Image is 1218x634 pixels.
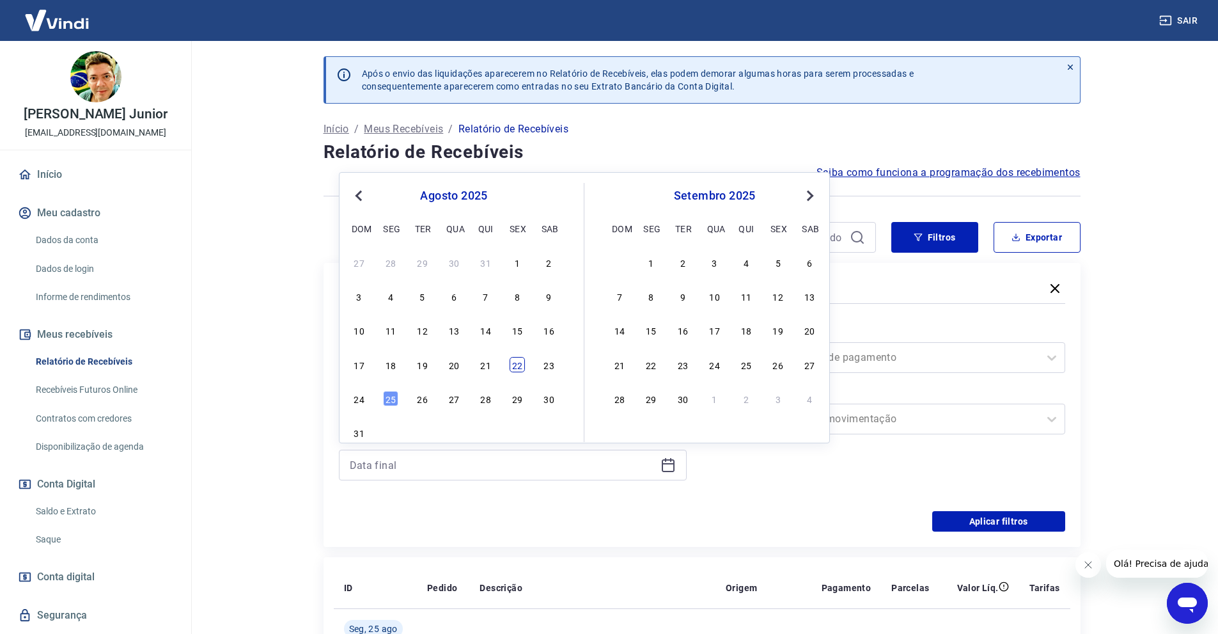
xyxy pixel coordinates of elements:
[707,391,722,406] div: Choose quarta-feira, 1 de outubro de 2025
[770,289,786,304] div: Choose sexta-feira, 12 de setembro de 2025
[352,391,367,406] div: Choose domingo, 24 de agosto de 2025
[352,289,367,304] div: Choose domingo, 3 de agosto de 2025
[350,253,558,442] div: month 2025-08
[994,222,1081,253] button: Exportar
[352,357,367,372] div: Choose domingo, 17 de agosto de 2025
[383,391,398,406] div: Choose segunda-feira, 25 de agosto de 2025
[802,391,817,406] div: Choose sábado, 4 de outubro de 2025
[478,425,494,440] div: Choose quinta-feira, 4 de setembro de 2025
[352,221,367,236] div: dom
[478,255,494,270] div: Choose quinta-feira, 31 de julho de 2025
[675,357,691,372] div: Choose terça-feira, 23 de setembro de 2025
[15,470,176,498] button: Conta Digital
[891,222,978,253] button: Filtros
[1029,582,1060,594] p: Tarifas
[8,9,107,19] span: Olá! Precisa de ajuda?
[726,582,757,594] p: Origem
[510,322,525,338] div: Choose sexta-feira, 15 de agosto de 2025
[31,434,176,460] a: Disponibilização de agenda
[324,139,1081,165] h4: Relatório de Recebíveis
[612,357,627,372] div: Choose domingo, 21 de setembro de 2025
[510,289,525,304] div: Choose sexta-feira, 8 de agosto de 2025
[510,255,525,270] div: Choose sexta-feira, 1 de agosto de 2025
[362,67,914,93] p: Após o envio das liquidações aparecerem no Relatório de Recebíveis, elas podem demorar algumas ho...
[31,377,176,403] a: Recebíveis Futuros Online
[932,511,1065,532] button: Aplicar filtros
[643,255,659,270] div: Choose segunda-feira, 1 de setembro de 2025
[446,255,462,270] div: Choose quarta-feira, 30 de julho de 2025
[542,357,557,372] div: Choose sábado, 23 de agosto de 2025
[415,357,430,372] div: Choose terça-feira, 19 de agosto de 2025
[802,357,817,372] div: Choose sábado, 27 de setembro de 2025
[1157,9,1203,33] button: Sair
[15,199,176,227] button: Meu cadastro
[383,357,398,372] div: Choose segunda-feira, 18 de agosto de 2025
[770,322,786,338] div: Choose sexta-feira, 19 de setembro de 2025
[31,284,176,310] a: Informe de rendimentos
[383,221,398,236] div: seg
[770,255,786,270] div: Choose sexta-feira, 5 de setembro de 2025
[383,425,398,440] div: Choose segunda-feira, 1 de setembro de 2025
[480,582,522,594] p: Descrição
[643,357,659,372] div: Choose segunda-feira, 22 de setembro de 2025
[415,255,430,270] div: Choose terça-feira, 29 de julho de 2025
[350,456,655,475] input: Data final
[542,255,557,270] div: Choose sábado, 2 de agosto de 2025
[15,563,176,591] a: Conta digital
[612,391,627,406] div: Choose domingo, 28 de setembro de 2025
[415,425,430,440] div: Choose terça-feira, 2 de setembro de 2025
[770,221,786,236] div: sex
[720,324,1063,340] label: Forma de Pagamento
[458,122,568,137] p: Relatório de Recebíveis
[707,221,722,236] div: qua
[31,349,176,375] a: Relatório de Recebíveis
[415,289,430,304] div: Choose terça-feira, 5 de agosto de 2025
[446,357,462,372] div: Choose quarta-feira, 20 de agosto de 2025
[351,188,366,203] button: Previous Month
[802,255,817,270] div: Choose sábado, 6 de setembro de 2025
[344,582,353,594] p: ID
[707,255,722,270] div: Choose quarta-feira, 3 de setembro de 2025
[770,391,786,406] div: Choose sexta-feira, 3 de outubro de 2025
[610,253,819,408] div: month 2025-09
[37,568,95,586] span: Conta digital
[612,322,627,338] div: Choose domingo, 14 de setembro de 2025
[738,289,754,304] div: Choose quinta-feira, 11 de setembro de 2025
[1167,583,1208,624] iframe: Botão para abrir a janela de mensagens
[415,221,430,236] div: ter
[510,221,525,236] div: sex
[675,391,691,406] div: Choose terça-feira, 30 de setembro de 2025
[675,289,691,304] div: Choose terça-feira, 9 de setembro de 2025
[957,582,999,594] p: Valor Líq.
[70,51,121,102] img: 40958a5d-ac93-4d9b-8f90-c2e9f6170d14.jpeg
[612,289,627,304] div: Choose domingo, 7 de setembro de 2025
[31,256,176,282] a: Dados de login
[720,386,1063,401] label: Tipo de Movimentação
[415,391,430,406] div: Choose terça-feira, 26 de agosto de 2025
[738,391,754,406] div: Choose quinta-feira, 2 de outubro de 2025
[1075,552,1101,578] iframe: Fechar mensagem
[542,322,557,338] div: Choose sábado, 16 de agosto de 2025
[770,357,786,372] div: Choose sexta-feira, 26 de setembro de 2025
[542,221,557,236] div: sab
[816,165,1081,180] a: Saiba como funciona a programação dos recebimentos
[675,221,691,236] div: ter
[446,425,462,440] div: Choose quarta-feira, 3 de setembro de 2025
[675,255,691,270] div: Choose terça-feira, 2 de setembro de 2025
[364,122,443,137] a: Meus Recebíveis
[446,221,462,236] div: qua
[643,221,659,236] div: seg
[31,498,176,525] a: Saldo e Extrato
[427,582,457,594] p: Pedido
[1106,550,1208,578] iframe: Mensagem da empresa
[354,122,359,137] p: /
[822,582,871,594] p: Pagamento
[448,122,453,137] p: /
[24,107,168,121] p: [PERSON_NAME] Junior
[802,188,818,203] button: Next Month
[415,322,430,338] div: Choose terça-feira, 12 de agosto de 2025
[15,321,176,349] button: Meus recebíveis
[446,391,462,406] div: Choose quarta-feira, 27 de agosto de 2025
